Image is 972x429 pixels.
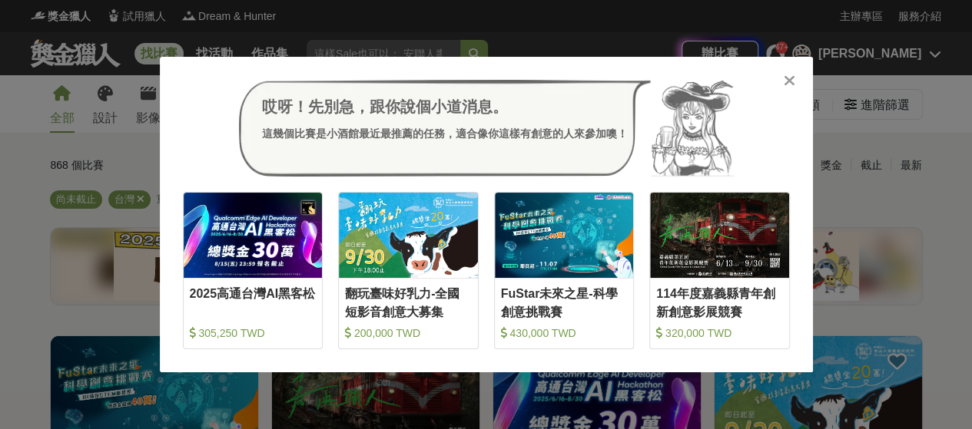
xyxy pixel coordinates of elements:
[501,285,628,319] div: FuStar未來之星-科學創意挑戰賽
[656,285,783,319] div: 114年度嘉義縣青年創新創意影展競賽
[262,126,628,142] div: 這幾個比賽是小酒館最近最推薦的任務，適合像你這樣有創意的人來參加噢！
[190,285,317,319] div: 2025高通台灣AI黑客松
[338,192,479,349] a: Cover Image翻玩臺味好乳力-全國短影音創意大募集 200,000 TWD
[651,80,734,177] img: Avatar
[650,193,789,278] img: Cover Image
[345,325,472,341] div: 200,000 TWD
[183,192,323,349] a: Cover Image2025高通台灣AI黑客松 305,250 TWD
[501,325,628,341] div: 430,000 TWD
[345,285,472,319] div: 翻玩臺味好乳力-全國短影音創意大募集
[262,95,628,118] div: 哎呀！先別急，跟你說個小道消息。
[339,193,478,278] img: Cover Image
[656,325,783,341] div: 320,000 TWD
[190,325,317,341] div: 305,250 TWD
[494,192,635,349] a: Cover ImageFuStar未來之星-科學創意挑戰賽 430,000 TWD
[495,193,634,278] img: Cover Image
[184,193,323,278] img: Cover Image
[649,192,790,349] a: Cover Image114年度嘉義縣青年創新創意影展競賽 320,000 TWD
